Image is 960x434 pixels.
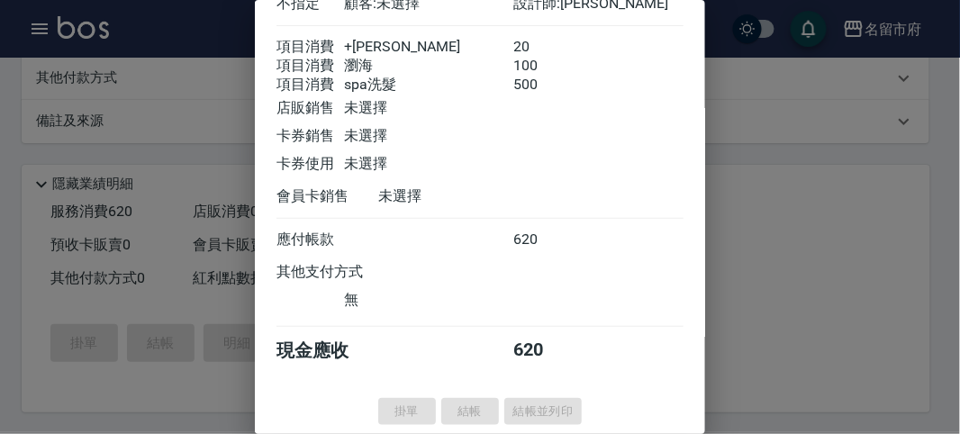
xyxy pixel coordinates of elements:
[276,76,344,95] div: 項目消費
[514,38,582,57] div: 20
[276,231,344,249] div: 應付帳款
[514,76,582,95] div: 500
[344,57,513,76] div: 瀏海
[514,339,582,363] div: 620
[344,291,513,310] div: 無
[378,187,548,206] div: 未選擇
[276,263,412,282] div: 其他支付方式
[514,57,582,76] div: 100
[276,339,378,363] div: 現金應收
[276,155,344,174] div: 卡券使用
[276,57,344,76] div: 項目消費
[344,127,513,146] div: 未選擇
[344,99,513,118] div: 未選擇
[514,231,582,249] div: 620
[276,127,344,146] div: 卡券銷售
[344,76,513,95] div: spa洗髮
[344,38,513,57] div: +[PERSON_NAME]
[276,38,344,57] div: 項目消費
[344,155,513,174] div: 未選擇
[276,99,344,118] div: 店販銷售
[276,187,378,206] div: 會員卡銷售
